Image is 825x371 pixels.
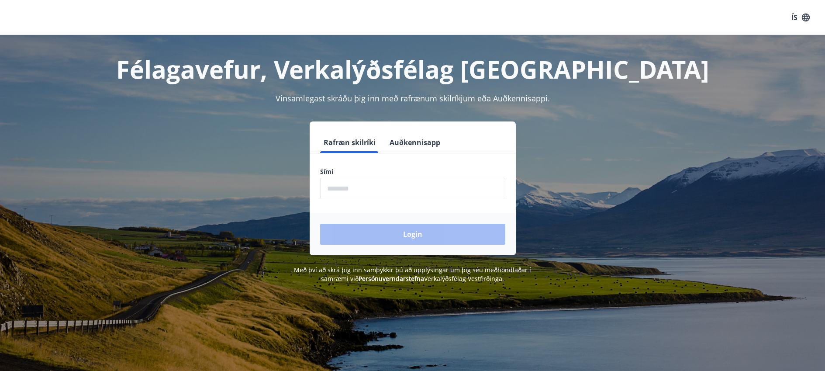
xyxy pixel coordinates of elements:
[320,132,379,153] button: Rafræn skilríki
[386,132,444,153] button: Auðkennisapp
[294,266,531,283] span: Með því að skrá þig inn samþykkir þú að upplýsingar um þig séu meðhöndlaðar í samræmi við Verkalý...
[276,93,550,104] span: Vinsamlegast skráðu þig inn með rafrænum skilríkjum eða Auðkennisappi.
[320,167,505,176] label: Sími
[109,52,717,86] h1: Félagavefur, Verkalýðsfélag [GEOGRAPHIC_DATA]
[787,10,815,25] button: ÍS
[359,274,424,283] a: Persónuverndarstefna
